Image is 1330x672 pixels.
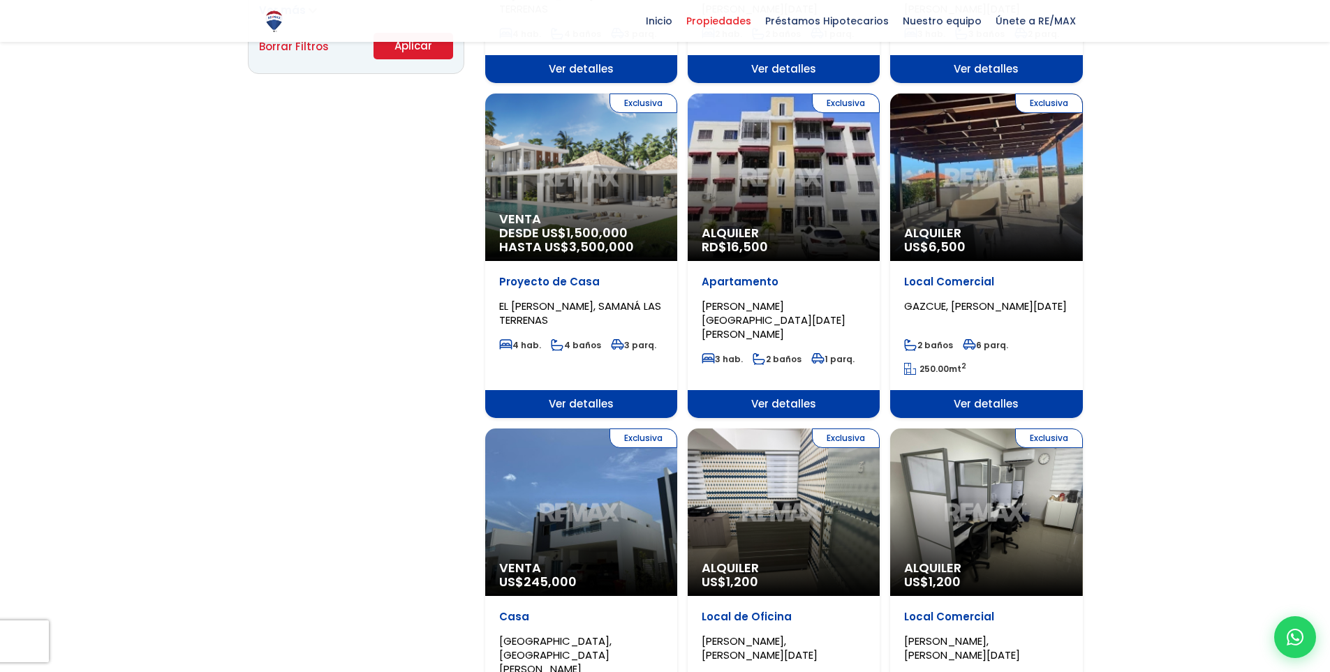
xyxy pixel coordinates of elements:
[551,339,601,351] span: 4 baños
[611,339,656,351] span: 3 parq.
[904,363,966,375] span: mt
[929,238,966,255] span: 6,500
[499,339,541,351] span: 4 hab.
[259,38,329,55] a: Borrar Filtros
[963,339,1008,351] span: 6 parq.
[753,353,801,365] span: 2 baños
[262,9,286,33] img: Logo de REMAX
[702,573,758,590] span: US$
[702,275,866,289] p: Apartamento
[524,573,577,590] span: 245,000
[811,353,855,365] span: 1 parq.
[1015,428,1083,448] span: Exclusiva
[702,610,866,624] p: Local de Oficina
[688,94,880,418] a: Exclusiva Alquiler RD$16,500 Apartamento [PERSON_NAME][GEOGRAPHIC_DATA][DATE][PERSON_NAME] 3 hab....
[727,238,768,255] span: 16,500
[904,238,966,255] span: US$
[702,634,818,662] span: [PERSON_NAME], [PERSON_NAME][DATE]
[904,610,1068,624] p: Local Comercial
[904,634,1020,662] span: [PERSON_NAME], [PERSON_NAME][DATE]
[812,428,880,448] span: Exclusiva
[904,275,1068,289] p: Local Comercial
[499,226,663,254] span: DESDE US$
[569,238,634,255] span: 3,500,000
[702,226,866,240] span: Alquiler
[688,390,880,418] span: Ver detalles
[702,561,866,575] span: Alquiler
[499,561,663,575] span: Venta
[890,55,1082,83] span: Ver detalles
[688,55,880,83] span: Ver detalles
[679,10,758,31] span: Propiedades
[485,94,677,418] a: Exclusiva Venta DESDE US$1,500,000 HASTA US$3,500,000 Proyecto de Casa EL [PERSON_NAME], SAMANÁ L...
[758,10,896,31] span: Préstamos Hipotecarios
[904,339,953,351] span: 2 baños
[609,94,677,113] span: Exclusiva
[989,10,1083,31] span: Únete a RE/MAX
[702,353,743,365] span: 3 hab.
[499,212,663,226] span: Venta
[374,33,453,59] button: Aplicar
[919,363,949,375] span: 250.00
[609,428,677,448] span: Exclusiva
[702,238,768,255] span: RD$
[639,10,679,31] span: Inicio
[929,573,961,590] span: 1,200
[499,240,663,254] span: HASTA US$
[485,55,677,83] span: Ver detalles
[702,299,845,341] span: [PERSON_NAME][GEOGRAPHIC_DATA][DATE][PERSON_NAME]
[726,573,758,590] span: 1,200
[499,573,577,590] span: US$
[904,573,961,590] span: US$
[961,361,966,371] sup: 2
[896,10,989,31] span: Nuestro equipo
[499,275,663,289] p: Proyecto de Casa
[812,94,880,113] span: Exclusiva
[499,299,661,327] span: EL [PERSON_NAME], SAMANÁ LAS TERRENAS
[904,561,1068,575] span: Alquiler
[890,94,1082,418] a: Exclusiva Alquiler US$6,500 Local Comercial GAZCUE, [PERSON_NAME][DATE] 2 baños 6 parq. 250.00mt2...
[566,224,628,241] span: 1,500,000
[904,299,1067,313] span: GAZCUE, [PERSON_NAME][DATE]
[890,390,1082,418] span: Ver detalles
[499,610,663,624] p: Casa
[1015,94,1083,113] span: Exclusiva
[904,226,1068,240] span: Alquiler
[485,390,677,418] span: Ver detalles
